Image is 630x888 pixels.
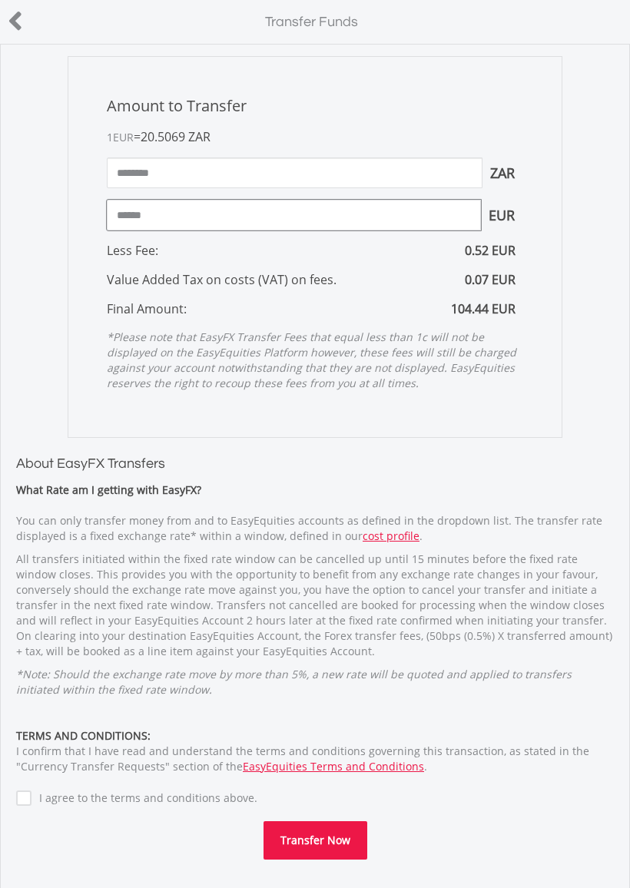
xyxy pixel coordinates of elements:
a: cost profile [363,528,419,543]
span: = [134,128,211,145]
p: All transfers initiated within the fixed rate window can be cancelled up until 15 minutes before ... [16,552,614,659]
em: *Please note that EasyFX Transfer Fees that equal less than 1c will not be displayed on the EasyE... [107,330,516,390]
span: EUR [113,130,134,144]
p: You can only transfer money from and to EasyEquities accounts as defined in the dropdown list. Th... [16,513,614,544]
div: What Rate am I getting with EasyFX? [16,482,614,498]
span: Value Added Tax on costs (VAT) on fees. [107,271,337,288]
span: EUR [481,200,523,230]
div: I confirm that I have read and understand the terms and conditions governing this transaction, as... [16,728,614,774]
span: ZAR [188,128,211,145]
span: 20.5069 [141,128,185,145]
label: I agree to the terms and conditions above. [31,790,257,806]
span: Final Amount: [107,300,187,317]
span: Less Fee: [107,242,158,259]
span: ZAR [482,157,523,188]
label: Transfer Funds [265,12,358,32]
a: EasyEquities Terms and Conditions [243,759,424,774]
div: TERMS AND CONDITIONS: [16,728,614,744]
span: 104.44 EUR [451,300,516,317]
div: Amount to Transfer [95,95,534,118]
em: *Note: Should the exchange rate move by more than 5%, a new rate will be quoted and applied to tr... [16,667,572,697]
button: Transfer Now [264,821,367,860]
span: 1 [107,130,134,144]
span: 0.52 EUR [465,242,516,259]
h3: About EasyFX Transfers [16,453,614,475]
span: 0.07 EUR [465,271,516,288]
